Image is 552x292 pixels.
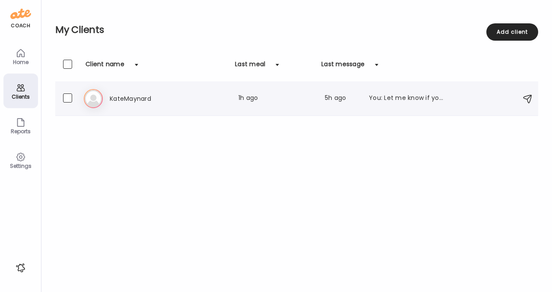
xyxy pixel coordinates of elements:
div: You: Let me know if you have any more reflections, questions, thoughts from our call as you read ... [369,93,445,104]
h3: KateMaynard [110,93,186,104]
div: Settings [5,163,36,169]
div: coach [11,22,30,29]
div: Reports [5,128,36,134]
div: 1h ago [238,93,314,104]
div: 5h ago [325,93,358,104]
div: Home [5,59,36,65]
div: Clients [5,94,36,99]
div: Last message [321,60,365,74]
div: Last meal [235,60,265,74]
img: ate [10,7,31,21]
div: Client name [86,60,124,74]
div: Add client [486,23,538,41]
h2: My Clients [55,23,538,36]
